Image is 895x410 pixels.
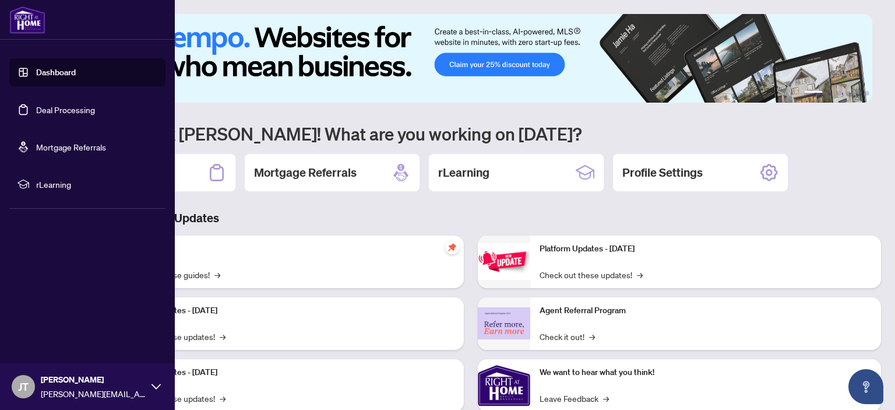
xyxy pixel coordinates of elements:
img: Agent Referral Program [478,307,530,339]
a: Mortgage Referrals [36,142,106,152]
button: 4 [846,91,851,96]
h1: Welcome back [PERSON_NAME]! What are you working on [DATE]? [61,122,881,145]
button: Open asap [848,369,883,404]
img: Slide 0 [61,14,872,103]
span: rLearning [36,178,157,191]
button: 3 [837,91,841,96]
p: Self-Help [122,243,454,255]
img: Platform Updates - June 23, 2025 [478,243,530,280]
span: → [220,330,225,343]
button: 2 [827,91,832,96]
span: → [220,392,225,405]
h2: rLearning [438,164,489,181]
p: Agent Referral Program [540,304,872,317]
p: Platform Updates - [DATE] [540,243,872,255]
span: → [637,268,643,281]
button: 6 [865,91,869,96]
a: Leave Feedback→ [540,392,609,405]
span: [PERSON_NAME] [41,373,146,386]
p: Platform Updates - [DATE] [122,304,454,317]
p: We want to hear what you think! [540,366,872,379]
h2: Mortgage Referrals [254,164,357,181]
span: → [214,268,220,281]
span: JT [18,379,29,395]
span: → [603,392,609,405]
p: Platform Updates - [DATE] [122,366,454,379]
a: Check it out!→ [540,330,595,343]
a: Check out these updates!→ [540,268,643,281]
span: pushpin [445,240,459,254]
h2: Profile Settings [622,164,703,181]
button: 1 [804,91,823,96]
img: logo [9,6,45,34]
h3: Brokerage & Industry Updates [61,210,881,226]
button: 5 [855,91,860,96]
a: Deal Processing [36,104,95,115]
span: → [589,330,595,343]
span: [PERSON_NAME][EMAIL_ADDRESS][DOMAIN_NAME] [41,387,146,400]
a: Dashboard [36,67,76,78]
